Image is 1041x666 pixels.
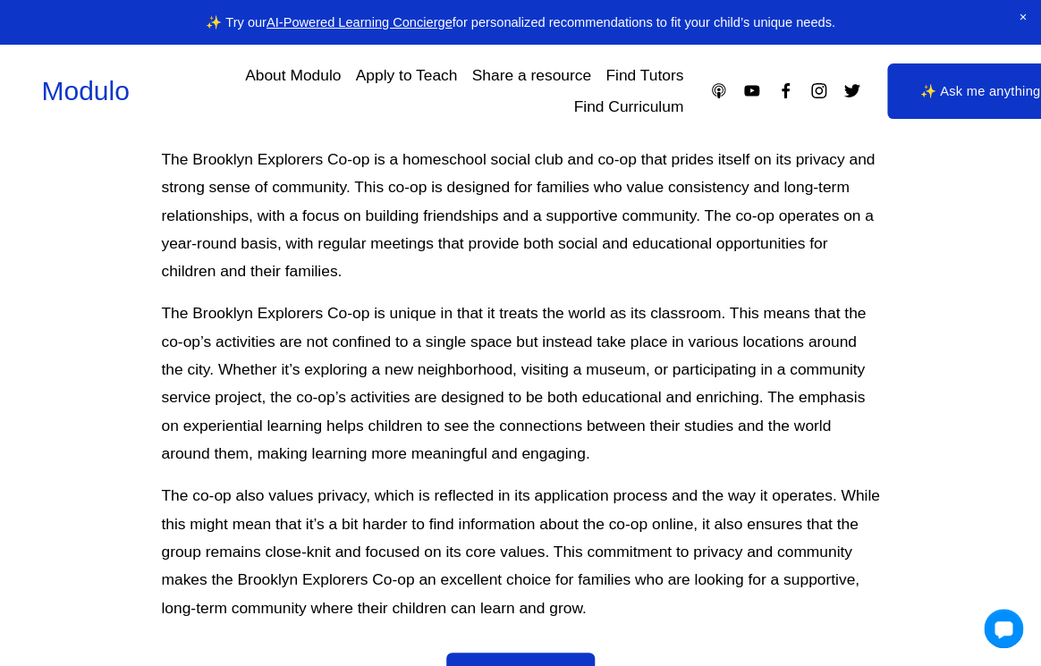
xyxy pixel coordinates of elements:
[42,76,130,105] a: Modulo
[161,299,879,468] p: The Brooklyn Explorers Co-op is unique in that it treats the world as its classroom. This means t...
[742,81,761,100] a: YouTube
[472,60,591,91] a: Share a resource
[161,482,879,622] p: The co-op also values privacy, which is reflected in its application process and the way it opera...
[245,60,341,91] a: About Modulo
[776,81,795,100] a: Facebook
[356,60,458,91] a: Apply to Teach
[573,91,683,122] a: Find Curriculum
[267,15,453,30] a: AI-Powered Learning Concierge
[842,81,861,100] a: Twitter
[161,146,879,286] p: The Brooklyn Explorers Co-op is a homeschool social club and co-op that prides itself on its priv...
[709,81,728,100] a: Apple Podcasts
[809,81,828,100] a: Instagram
[605,60,683,91] a: Find Tutors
